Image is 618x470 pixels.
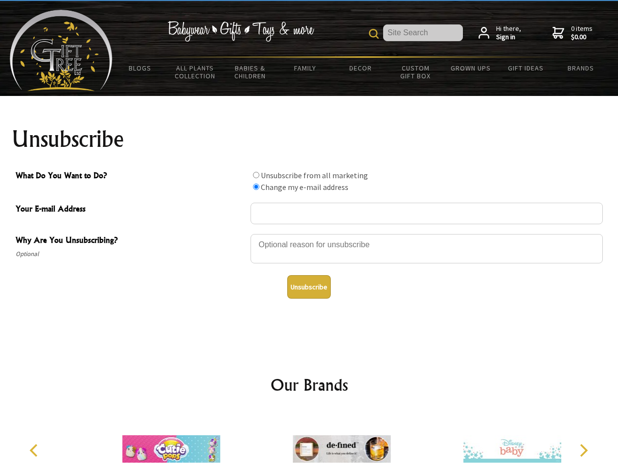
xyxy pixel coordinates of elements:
[287,275,331,299] button: Unsubscribe
[168,58,223,86] a: All Plants Collection
[251,234,603,263] textarea: Why Are You Unsubscribing?
[253,172,259,178] input: What Do You Want to Do?
[553,58,609,78] a: Brands
[496,33,521,42] strong: Sign in
[443,58,498,78] a: Grown Ups
[261,182,348,192] label: Change my e-mail address
[369,29,379,39] img: product search
[479,24,521,42] a: Hi there,Sign in
[16,203,246,217] span: Your E-mail Address
[388,58,443,86] a: Custom Gift Box
[253,184,259,190] input: What Do You Want to Do?
[12,127,607,151] h1: Unsubscribe
[16,248,246,260] span: Optional
[383,24,463,41] input: Site Search
[261,170,368,180] label: Unsubscribe from all marketing
[10,10,113,91] img: Babyware - Gifts - Toys and more...
[113,58,168,78] a: BLOGS
[251,203,603,224] input: Your E-mail Address
[333,58,388,78] a: Decor
[498,58,553,78] a: Gift Ideas
[572,440,594,461] button: Next
[496,24,521,42] span: Hi there,
[167,21,314,42] img: Babywear - Gifts - Toys & more
[16,234,246,248] span: Why Are You Unsubscribing?
[24,440,46,461] button: Previous
[20,373,599,397] h2: Our Brands
[223,58,278,86] a: Babies & Children
[571,24,593,42] span: 0 items
[571,33,593,42] strong: $0.00
[278,58,333,78] a: Family
[16,169,246,184] span: What Do You Want to Do?
[552,24,593,42] a: 0 items$0.00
